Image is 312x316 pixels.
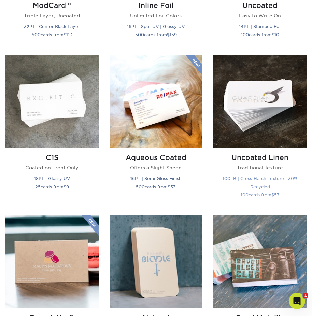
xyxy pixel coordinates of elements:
small: cards from [241,32,279,37]
p: Traditional Texture [213,164,307,171]
a: Uncoated Linen Business Cards Uncoated Linen Traditional Texture 100LB | Cross-Hatch Texture | 30... [213,55,307,207]
img: French Kraft Business Cards [5,215,99,308]
img: Pearl Metallic Business Cards [213,215,307,308]
span: 159 [170,32,177,37]
span: 1 [303,293,308,298]
p: Easy to Write On [213,12,307,19]
a: C1S Business Cards C1S Coated on Front Only 18PT | Glossy UV 25cards from$9 [5,55,99,207]
h2: Aqueous Coated [110,153,203,162]
span: $ [63,184,66,189]
small: cards from [136,184,176,189]
small: 16PT | Spot UV | Glossy UV [127,24,185,29]
p: Coated on Front Only [5,164,99,171]
img: Aqueous Coated Business Cards [110,55,203,148]
p: Unlimited Foil Colors [110,12,203,19]
small: cards from [32,32,72,37]
img: New Product [185,55,202,75]
img: Natural Business Cards [110,215,203,308]
span: 9 [66,184,69,189]
span: $ [63,32,66,37]
img: C1S Business Cards [5,55,99,148]
h2: Uncoated [213,1,307,10]
span: 57 [274,192,280,197]
a: Aqueous Coated Business Cards Aqueous Coated Offers a Slight Sheen 16PT | Semi-Gloss Finish 500ca... [110,55,203,207]
iframe: Intercom live chat [289,293,305,309]
img: New Product [82,215,99,236]
small: cards from [135,32,177,37]
span: $ [272,32,274,37]
img: Uncoated Linen Business Cards [213,55,307,148]
h2: C1S [5,153,99,162]
span: 100 [241,32,249,37]
small: 32PT | Center Black Layer [24,24,80,29]
h2: Uncoated Linen [213,153,307,162]
span: $ [271,192,274,197]
h2: ModCard™ [5,1,99,10]
span: 100 [241,192,249,197]
span: 10 [274,32,279,37]
small: 100LB | Cross-Hatch Texture | 30% Recycled [223,176,298,189]
span: $ [168,184,170,189]
small: 14PT | Stamped Foil [239,24,281,29]
small: 18PT | Glossy UV [34,176,70,181]
p: Offers a Slight Sheen [110,164,203,171]
span: 500 [135,32,144,37]
small: 16PT | Semi-Gloss Finish [130,176,182,181]
span: 33 [170,184,176,189]
span: 113 [66,32,72,37]
span: 500 [136,184,145,189]
small: cards from [35,184,69,189]
h2: Inline Foil [110,1,203,10]
small: cards from [241,192,280,197]
span: 25 [35,184,41,189]
span: $ [167,32,170,37]
span: 500 [32,32,41,37]
p: Triple Layer, Uncoated [5,12,99,19]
